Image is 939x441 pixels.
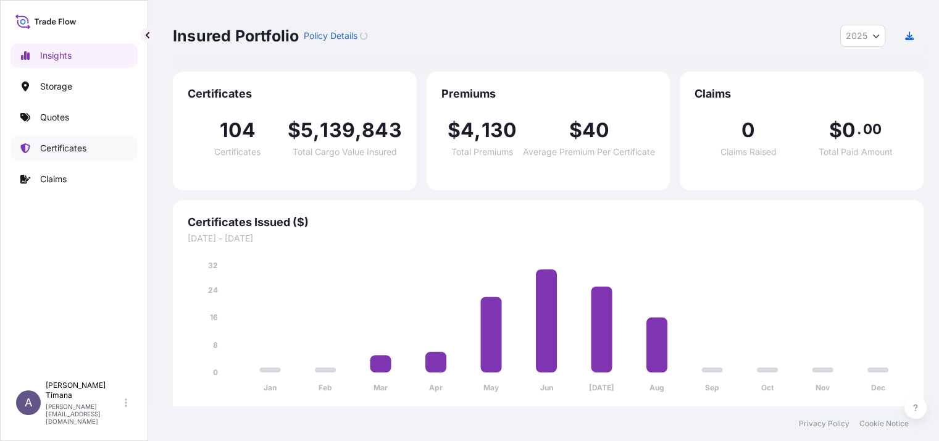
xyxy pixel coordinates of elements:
span: 4 [461,120,474,140]
a: Storage [10,74,138,99]
span: . [857,124,861,134]
tspan: Aug [649,383,664,392]
p: [PERSON_NAME][EMAIL_ADDRESS][DOMAIN_NAME] [46,403,122,425]
a: Cookie Notice [859,419,909,429]
span: Premiums [441,86,656,101]
p: Insights [40,49,72,62]
tspan: Jun [540,383,553,392]
a: Certificates [10,136,138,161]
p: Storage [40,80,72,93]
span: 843 [362,120,402,140]
tspan: Feb [319,383,332,392]
span: $ [829,120,842,140]
span: , [474,120,481,140]
span: Certificates Issued ($) [188,215,909,230]
tspan: 32 [208,261,218,270]
span: 0 [741,120,755,140]
p: Policy Details [304,30,357,42]
span: Claims Raised [720,148,777,156]
tspan: 16 [210,313,218,322]
a: Insights [10,43,138,68]
span: $ [569,120,582,140]
tspan: Jan [264,383,277,392]
a: Quotes [10,105,138,130]
tspan: 0 [213,367,218,377]
span: , [313,120,320,140]
span: [DATE] - [DATE] [188,232,909,245]
span: $ [288,120,301,140]
tspan: Mar [374,383,388,392]
p: Certificates [40,142,86,154]
p: Insured Portfolio [173,26,299,46]
tspan: Oct [761,383,774,392]
span: Total Premiums [451,148,513,156]
span: $ [448,120,461,140]
span: Certificates [214,148,261,156]
a: Privacy Policy [799,419,849,429]
div: Loading [360,32,367,40]
tspan: 8 [213,340,218,350]
a: Claims [10,167,138,191]
span: A [25,397,32,409]
span: 0 [842,120,856,140]
span: Average Premium Per Certificate [523,148,655,156]
span: 00 [863,124,882,134]
button: Loading [360,26,367,46]
tspan: Nov [816,383,830,392]
p: Claims [40,173,67,185]
p: Quotes [40,111,69,124]
p: [PERSON_NAME] Timana [46,380,122,400]
span: Total Paid Amount [818,148,892,156]
tspan: May [483,383,499,392]
span: 2025 [846,30,867,42]
span: Total Cargo Value Insured [293,148,397,156]
span: 139 [320,120,355,140]
tspan: Dec [871,383,885,392]
span: , [355,120,362,140]
span: 5 [301,120,313,140]
span: Certificates [188,86,402,101]
button: Year Selector [840,25,885,47]
tspan: Sep [705,383,719,392]
tspan: Apr [429,383,443,392]
span: 104 [220,120,256,140]
tspan: 24 [208,285,218,295]
span: 130 [482,120,517,140]
span: Claims [695,86,909,101]
span: 40 [582,120,609,140]
tspan: [DATE] [589,383,614,392]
